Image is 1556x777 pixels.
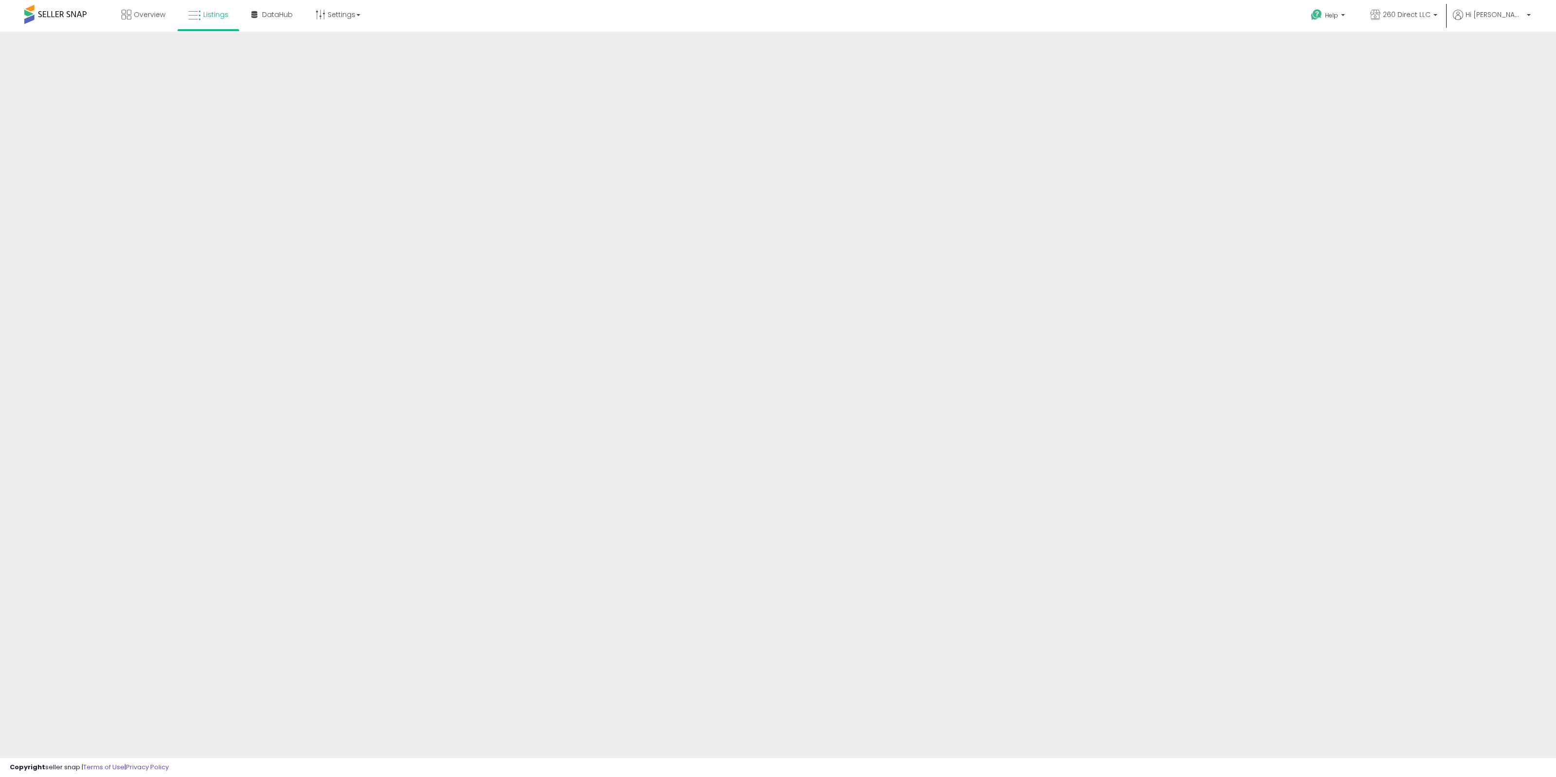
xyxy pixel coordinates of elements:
[262,10,293,19] span: DataHub
[1453,10,1531,32] a: Hi [PERSON_NAME]
[1310,9,1323,21] i: Get Help
[1303,1,1355,32] a: Help
[134,10,165,19] span: Overview
[1383,10,1431,19] span: 260 Direct LLC
[1466,10,1524,19] span: Hi [PERSON_NAME]
[1325,11,1338,19] span: Help
[203,10,229,19] span: Listings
